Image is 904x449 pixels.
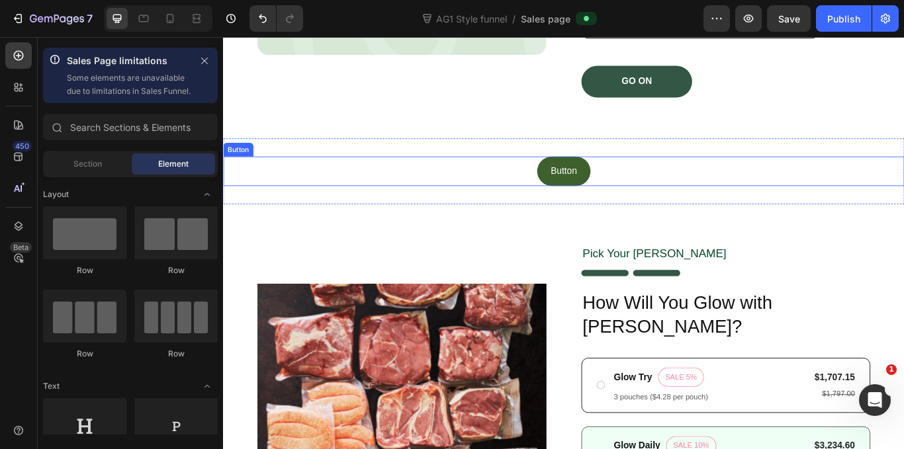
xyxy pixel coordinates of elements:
[158,158,189,170] span: Element
[43,265,126,276] div: Row
[816,5,872,32] button: Publish
[778,13,800,24] span: Save
[223,37,904,449] iframe: Design area
[43,114,218,140] input: Search Sections & Elements
[10,242,32,253] div: Beta
[134,348,218,360] div: Row
[688,389,738,405] div: $1,707.15
[43,380,60,392] span: Text
[3,126,32,138] div: Button
[197,376,218,397] span: Toggle open
[197,184,218,205] span: Toggle open
[366,140,428,175] button: <p>Button</p>
[43,348,126,360] div: Row
[134,265,218,276] div: Row
[508,386,561,408] pre: SALE 5%
[455,389,500,405] p: Glow Try
[521,12,570,26] span: Sales page
[67,71,191,98] p: Some elements are unavailable due to limitations in Sales Funnel.
[67,53,191,69] p: Sales Page limitations
[859,384,891,416] iframe: Intercom live chat
[465,45,500,59] p: GO ON
[418,295,754,352] h2: How Will You Glow with [PERSON_NAME]?
[382,147,412,167] p: Button
[249,5,303,32] div: Undo/Redo
[455,415,676,426] p: 3 pouches ($4.28 per pouch)
[433,12,510,26] span: AG1 Style funnel
[827,12,860,26] div: Publish
[419,244,753,261] p: Pick Your [PERSON_NAME]
[73,158,102,170] span: Section
[43,188,69,200] span: Layout
[688,410,738,424] div: $1,797.00
[512,12,516,26] span: /
[87,11,93,26] p: 7
[13,141,32,151] div: 450
[418,272,533,279] img: gempages_582580432042721905-092a5378-f8c5-449b-87a2-64540987166a.png
[767,5,811,32] button: Save
[5,5,99,32] button: 7
[886,364,897,375] span: 1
